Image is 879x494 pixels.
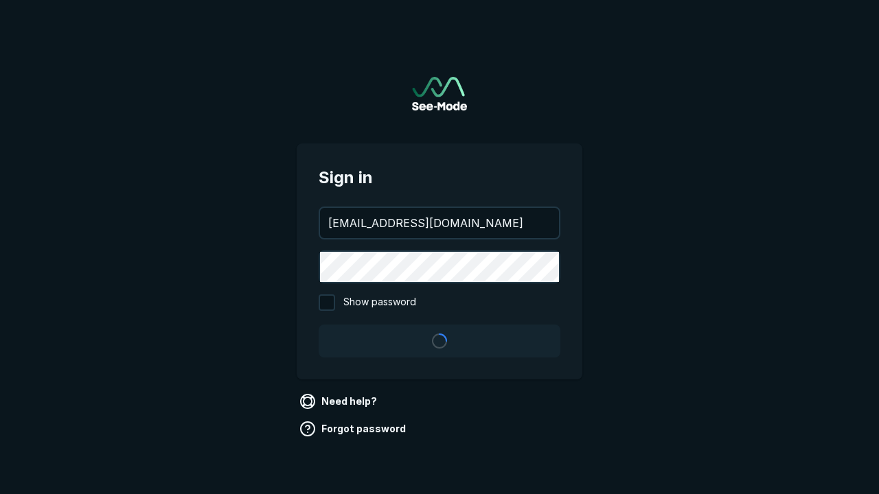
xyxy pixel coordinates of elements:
span: Show password [343,294,416,311]
a: Need help? [297,390,383,412]
a: Go to sign in [412,77,467,110]
img: See-Mode Logo [412,77,467,110]
input: your@email.com [320,208,559,238]
span: Sign in [319,165,560,190]
a: Forgot password [297,418,411,440]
